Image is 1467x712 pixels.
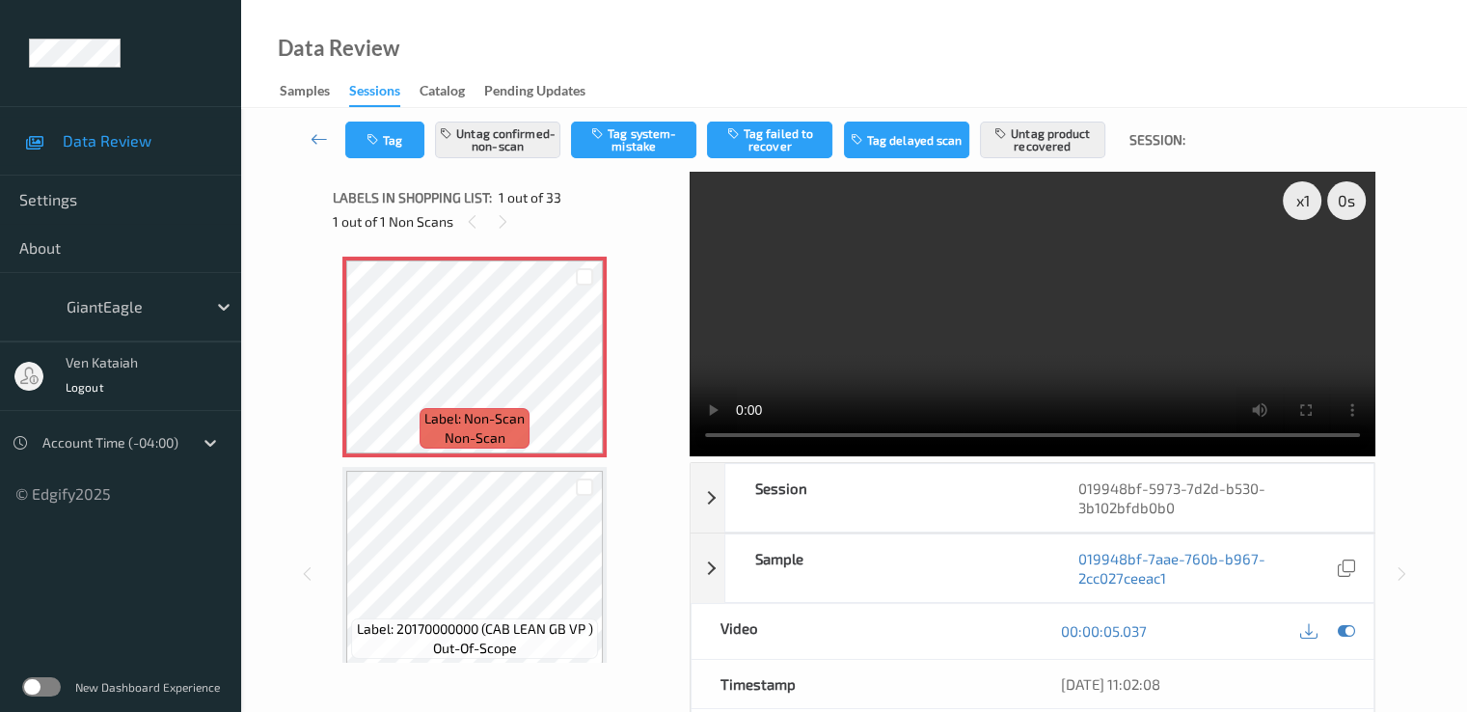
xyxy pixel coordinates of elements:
a: 019948bf-7aae-760b-b967-2cc027ceeac1 [1078,549,1333,588]
div: x 1 [1283,181,1321,220]
span: 1 out of 33 [499,188,561,207]
div: Sample019948bf-7aae-760b-b967-2cc027ceeac1 [691,534,1374,603]
button: Tag failed to recover [707,122,832,158]
div: Timestamp [692,660,1033,708]
span: Label: Non-Scan [424,409,525,428]
div: Sample [725,534,1049,602]
div: Catalog [420,81,465,105]
span: Session: [1129,130,1185,150]
span: Label: 20170000000 (CAB LEAN GB VP ) [357,619,593,639]
a: 00:00:05.037 [1061,621,1147,641]
div: Session [725,464,1049,532]
div: 0 s [1327,181,1366,220]
a: Samples [280,78,349,105]
a: Pending Updates [484,78,605,105]
div: Data Review [278,39,399,58]
button: Untag product recovered [980,122,1105,158]
div: [DATE] 11:02:08 [1061,674,1345,694]
div: 1 out of 1 Non Scans [333,209,676,233]
button: Tag [345,122,424,158]
button: Untag confirmed-non-scan [435,122,560,158]
div: Video [692,604,1033,659]
div: Pending Updates [484,81,585,105]
div: Session019948bf-5973-7d2d-b530-3b102bfdb0b0 [691,463,1374,533]
a: Sessions [349,78,420,107]
a: Catalog [420,78,484,105]
div: Samples [280,81,330,105]
div: 019948bf-5973-7d2d-b530-3b102bfdb0b0 [1049,464,1373,532]
span: non-scan [445,428,505,448]
div: Sessions [349,81,400,107]
span: Labels in shopping list: [333,188,492,207]
button: Tag delayed scan [844,122,969,158]
span: out-of-scope [433,639,517,658]
button: Tag system-mistake [571,122,696,158]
